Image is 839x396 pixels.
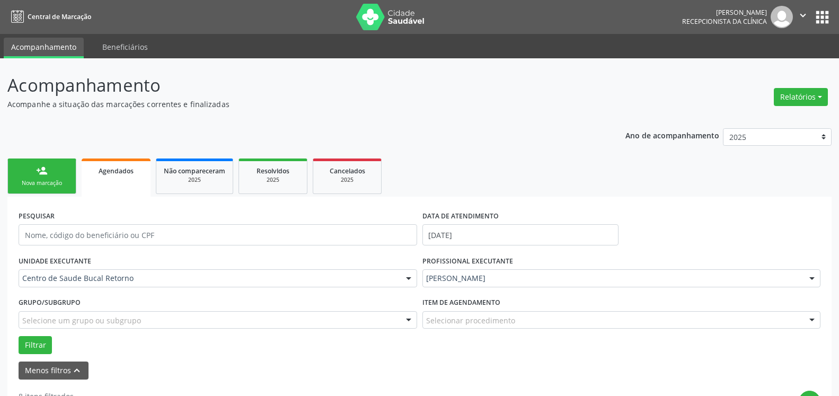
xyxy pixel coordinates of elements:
input: Nome, código do beneficiário ou CPF [19,224,417,245]
p: Acompanhamento [7,72,585,99]
button:  [793,6,813,28]
div: 2025 [246,176,299,184]
div: person_add [36,165,48,177]
label: UNIDADE EXECUTANTE [19,253,91,269]
label: Item de agendamento [422,295,500,311]
span: Selecionar procedimento [426,315,515,326]
button: Relatórios [774,88,828,106]
span: Central de Marcação [28,12,91,21]
span: Não compareceram [164,166,225,175]
button: Filtrar [19,336,52,354]
img: img [771,6,793,28]
a: Acompanhamento [4,38,84,58]
span: Recepcionista da clínica [682,17,767,26]
label: Grupo/Subgrupo [19,295,81,311]
span: Cancelados [330,166,365,175]
a: Central de Marcação [7,8,91,25]
span: Agendados [99,166,134,175]
a: Beneficiários [95,38,155,56]
i: keyboard_arrow_up [71,365,83,376]
span: Selecione um grupo ou subgrupo [22,315,141,326]
i:  [797,10,809,21]
div: [PERSON_NAME] [682,8,767,17]
button: Menos filtroskeyboard_arrow_up [19,362,89,380]
span: [PERSON_NAME] [426,273,799,284]
span: Resolvidos [257,166,289,175]
div: 2025 [321,176,374,184]
div: 2025 [164,176,225,184]
div: Nova marcação [15,179,68,187]
button: apps [813,8,832,27]
span: Centro de Saude Bucal Retorno [22,273,395,284]
p: Ano de acompanhamento [625,128,719,142]
label: PROFISSIONAL EXECUTANTE [422,253,513,269]
input: Selecione um intervalo [422,224,619,245]
label: DATA DE ATENDIMENTO [422,208,499,224]
p: Acompanhe a situação das marcações correntes e finalizadas [7,99,585,110]
label: PESQUISAR [19,208,55,224]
